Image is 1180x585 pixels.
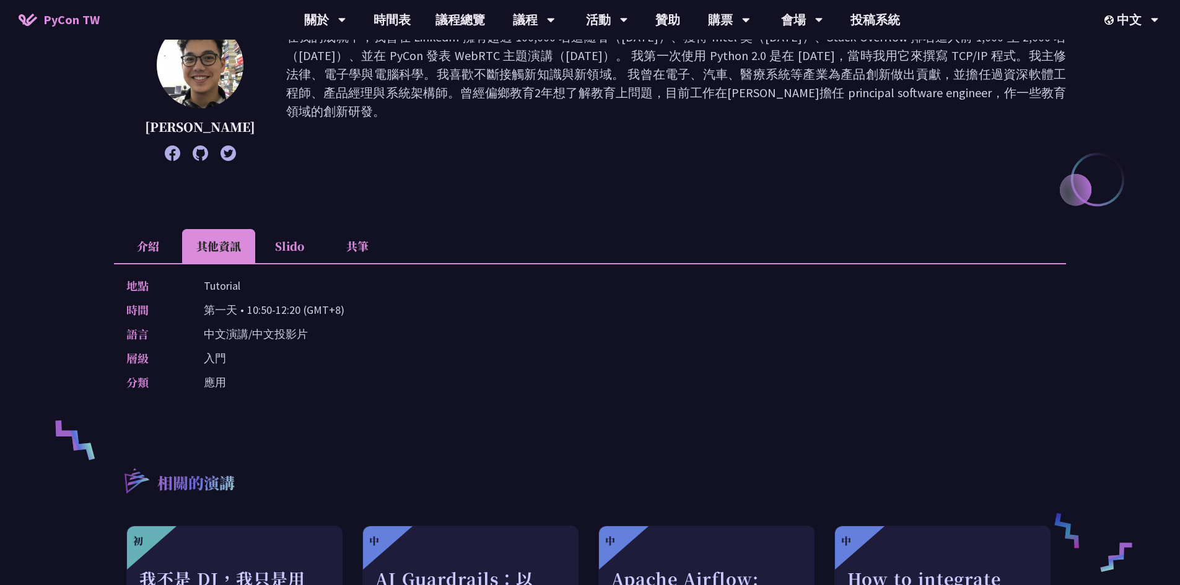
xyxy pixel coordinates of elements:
[369,534,379,548] div: 中
[1104,15,1117,25] img: Locale Icon
[126,277,179,295] p: 地點
[255,229,323,263] li: Slido
[145,118,255,136] p: [PERSON_NAME]
[204,325,308,343] p: 中文演講/中文投影片
[126,349,179,367] p: 層級
[126,373,179,391] p: 分類
[157,472,235,496] p: 相關的演講
[157,22,243,108] img: Milo Chen
[6,4,112,35] a: PyCon TW
[19,14,37,26] img: Home icon of PyCon TW 2025
[841,534,851,548] div: 中
[605,534,615,548] div: 中
[204,373,226,391] p: 應用
[286,28,1066,155] p: 在我的成就中，我曾在 LinkedIn 擁有超過 100,000 名追隨者（[DATE]）、獲得 Intel 獎（[DATE]）、Stack Overflow 排名進入前 1,000 至 2,0...
[204,301,344,319] p: 第一天 • 10:50-12:20 (GMT+8)
[204,349,226,367] p: 入門
[133,534,143,548] div: 初
[126,325,179,343] p: 語言
[114,229,182,263] li: 介紹
[43,11,100,29] span: PyCon TW
[106,450,166,510] img: r3.8d01567.svg
[204,277,240,295] p: Tutorial
[323,229,391,263] li: 共筆
[182,229,255,263] li: 其他資訊
[126,301,179,319] p: 時間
